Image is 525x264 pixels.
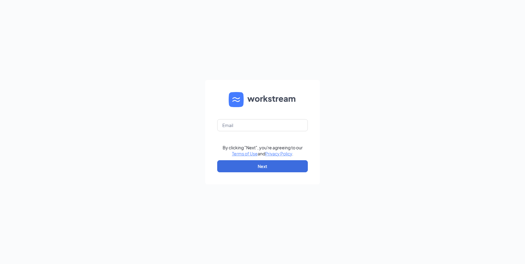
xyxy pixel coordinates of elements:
[232,151,258,156] a: Terms of Use
[217,160,308,172] button: Next
[265,151,292,156] a: Privacy Policy
[229,92,296,107] img: WS logo and Workstream text
[217,119,308,131] input: Email
[223,145,303,157] div: By clicking "Next", you're agreeing to our and .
